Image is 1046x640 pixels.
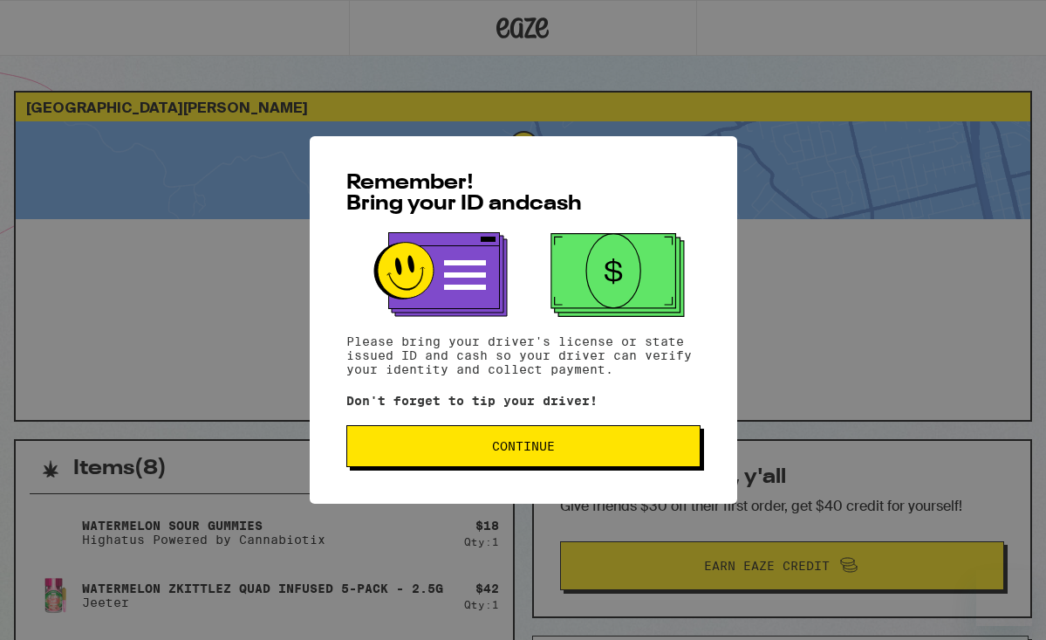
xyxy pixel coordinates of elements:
[346,425,701,467] button: Continue
[346,394,701,408] p: Don't forget to tip your driver!
[346,173,582,215] span: Remember! Bring your ID and cash
[346,334,701,376] p: Please bring your driver's license or state issued ID and cash so your driver can verify your ide...
[492,440,555,452] span: Continue
[976,570,1032,626] iframe: Button to launch messaging window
